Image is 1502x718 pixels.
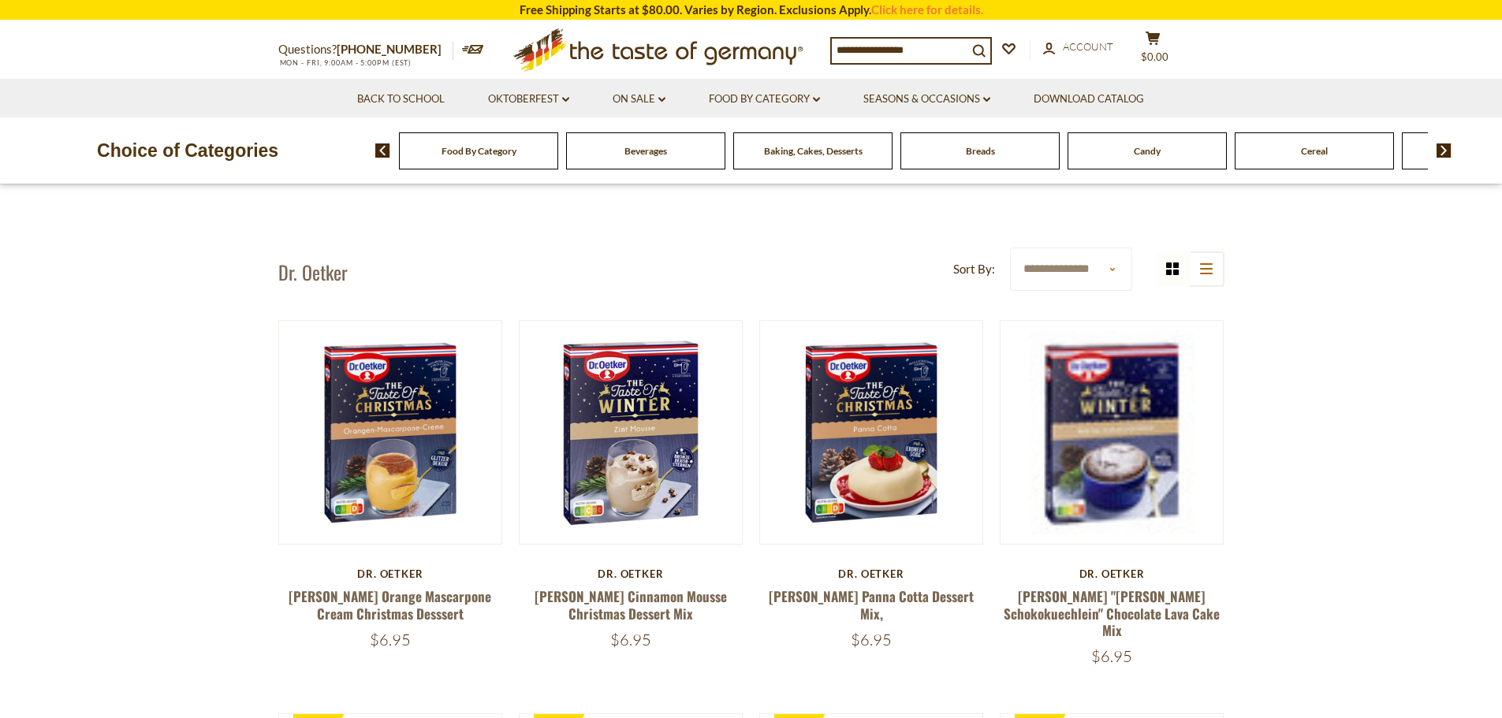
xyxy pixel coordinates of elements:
span: $6.95 [610,630,651,649]
img: Dr. Oetker "Warme Schokokuechlein" Chocolate Lava Cake Mix [1001,321,1224,544]
div: Dr. Oetker [519,567,744,580]
span: Account [1063,40,1113,53]
a: Candy [1134,145,1161,157]
a: [PHONE_NUMBER] [337,42,442,56]
span: $0.00 [1141,50,1168,63]
a: Food By Category [709,91,820,108]
a: Breads [966,145,995,157]
button: $0.00 [1130,31,1177,70]
a: [PERSON_NAME] "[PERSON_NAME] Schokokuechlein" Chocolate Lava Cake Mix [1004,586,1220,640]
a: [PERSON_NAME] Panna Cotta Dessert Mix, [769,586,974,623]
a: Account [1043,39,1113,56]
a: [PERSON_NAME] Orange Mascarpone Cream Christmas Desssert [289,586,491,623]
span: $6.95 [1091,646,1132,666]
img: Dr. Oetker Orange Mascarpone Cream Christmas Dessert [279,321,502,544]
span: $6.95 [851,630,892,649]
a: Download Catalog [1034,91,1144,108]
div: Dr. Oetker [278,567,503,580]
a: Oktoberfest [488,91,569,108]
div: Dr. Oetker [1000,567,1224,580]
p: Questions? [278,39,453,60]
label: Sort By: [953,259,995,279]
a: Seasons & Occasions [863,91,990,108]
div: Dr. Oetker [759,567,984,580]
a: Back to School [357,91,445,108]
img: Dr. Oetker Panna Cotta Dessert Mix [760,321,983,544]
a: Baking, Cakes, Desserts [764,145,863,157]
a: Cereal [1301,145,1328,157]
a: [PERSON_NAME] Cinnamon Mousse Christmas Dessert Mix [535,586,727,623]
span: MON - FRI, 9:00AM - 5:00PM (EST) [278,58,412,67]
img: Dr. Oetker Cinnamon Mousse Christmas Dessert Mix [520,321,743,544]
img: next arrow [1437,143,1452,158]
img: previous arrow [375,143,390,158]
a: Beverages [624,145,667,157]
a: Click here for details. [871,2,983,17]
a: Food By Category [442,145,516,157]
h1: Dr. Oetker [278,260,348,284]
span: $6.95 [370,630,411,649]
a: On Sale [613,91,665,108]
